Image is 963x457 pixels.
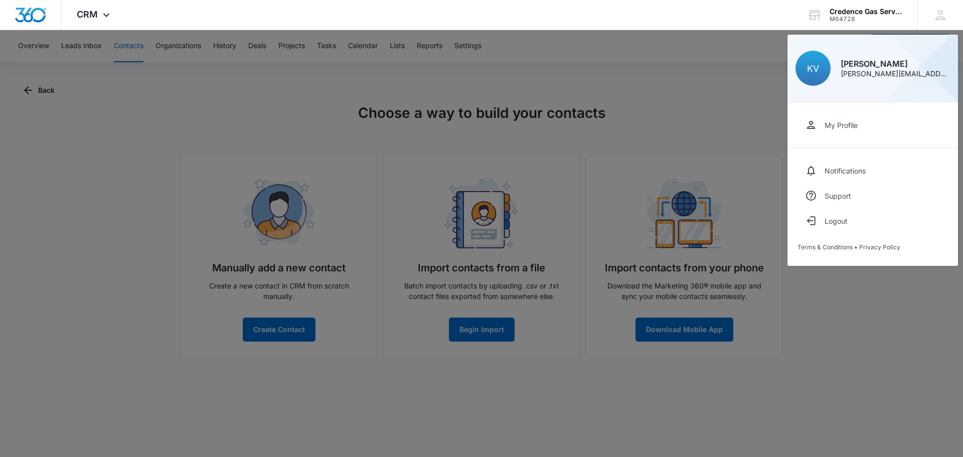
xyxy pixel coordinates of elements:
[797,158,948,183] a: Notifications
[797,243,948,251] div: •
[830,8,903,16] div: account name
[797,112,948,137] a: My Profile
[825,167,866,175] div: Notifications
[807,63,819,74] span: KV
[797,208,948,233] button: Logout
[841,70,950,77] div: [PERSON_NAME][EMAIL_ADDRESS][DOMAIN_NAME]
[825,192,851,200] div: Support
[859,243,900,251] a: Privacy Policy
[825,121,858,129] div: My Profile
[797,243,853,251] a: Terms & Conditions
[797,183,948,208] a: Support
[841,60,950,68] div: [PERSON_NAME]
[825,217,848,225] div: Logout
[830,16,903,23] div: account id
[77,9,98,20] span: CRM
